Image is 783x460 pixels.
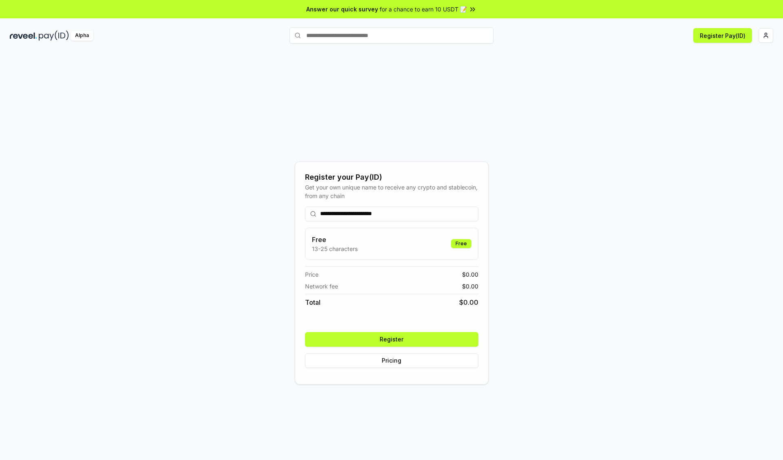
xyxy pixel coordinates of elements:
[462,270,478,279] span: $ 0.00
[305,332,478,347] button: Register
[10,31,37,41] img: reveel_dark
[462,282,478,291] span: $ 0.00
[451,239,471,248] div: Free
[693,28,752,43] button: Register Pay(ID)
[305,353,478,368] button: Pricing
[305,282,338,291] span: Network fee
[39,31,69,41] img: pay_id
[71,31,93,41] div: Alpha
[380,5,467,13] span: for a chance to earn 10 USDT 📝
[312,244,358,253] p: 13-25 characters
[459,297,478,307] span: $ 0.00
[305,183,478,200] div: Get your own unique name to receive any crypto and stablecoin, from any chain
[306,5,378,13] span: Answer our quick survey
[305,270,319,279] span: Price
[305,172,478,183] div: Register your Pay(ID)
[312,235,358,244] h3: Free
[305,297,321,307] span: Total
